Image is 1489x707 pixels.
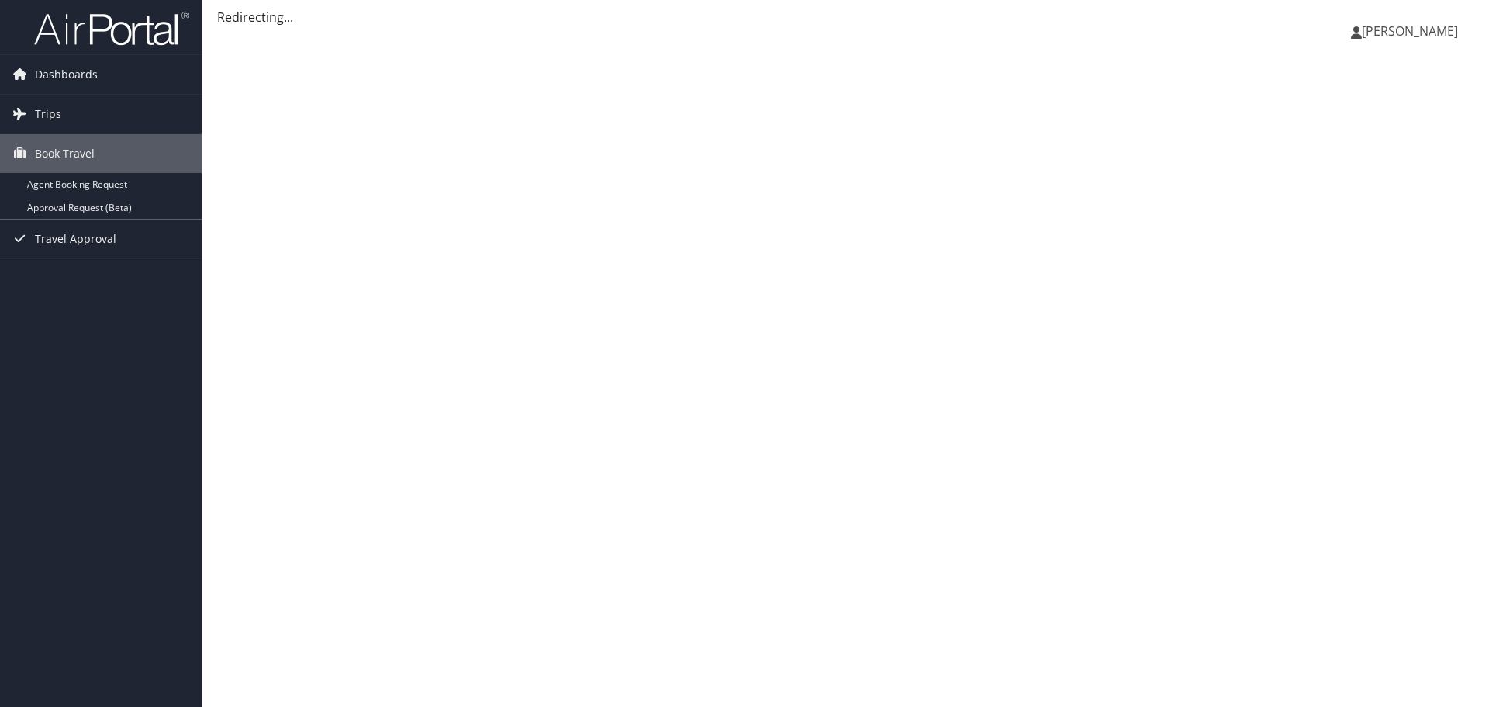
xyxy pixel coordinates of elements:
img: airportal-logo.png [34,10,189,47]
div: Redirecting... [217,8,1473,26]
span: Trips [35,95,61,133]
a: [PERSON_NAME] [1351,8,1473,54]
span: Travel Approval [35,220,116,258]
span: Book Travel [35,134,95,173]
span: Dashboards [35,55,98,94]
span: [PERSON_NAME] [1362,23,1458,40]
